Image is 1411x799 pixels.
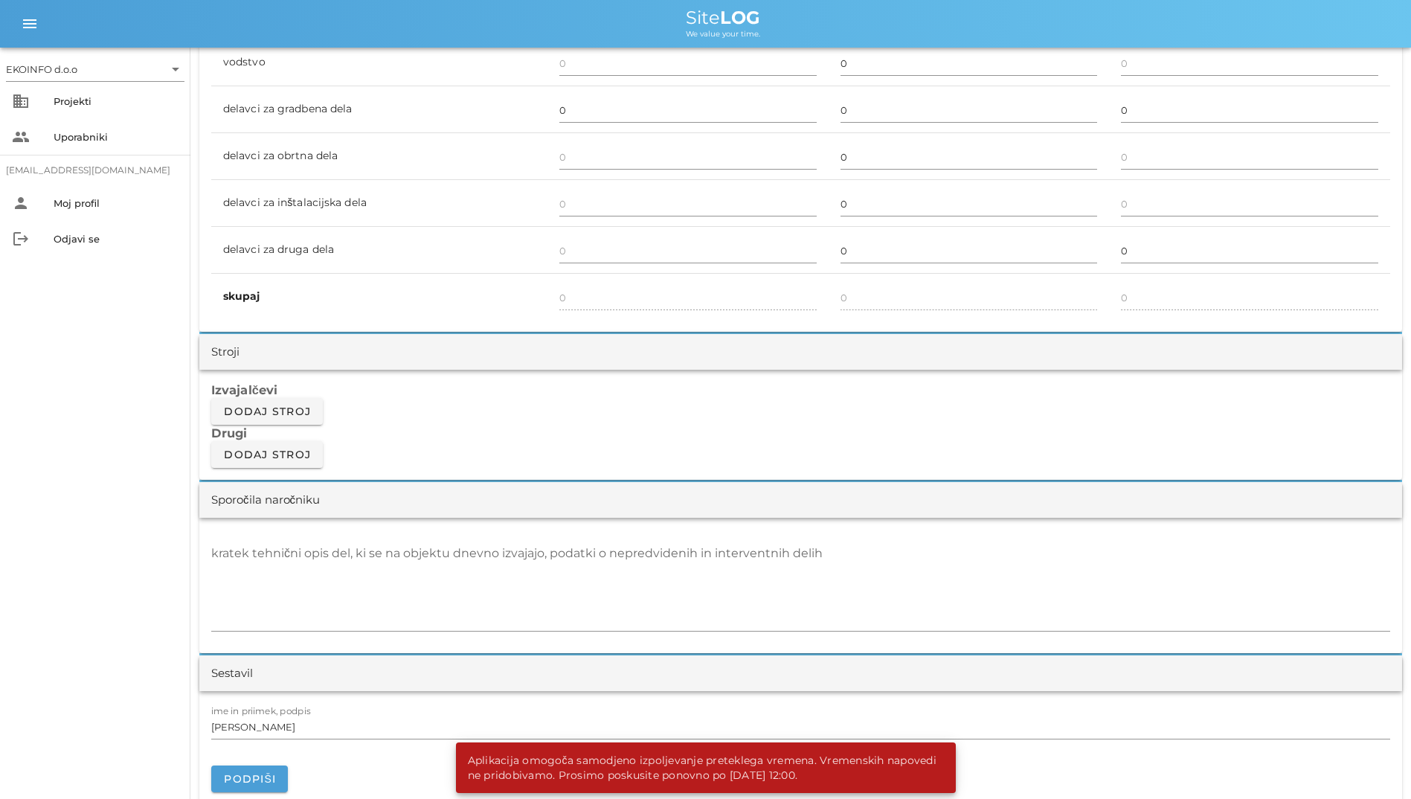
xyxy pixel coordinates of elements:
[559,192,817,216] input: 0
[54,95,179,107] div: Projekti
[1121,192,1378,216] input: 0
[559,145,817,169] input: 0
[223,405,311,418] span: Dodaj stroj
[559,98,817,122] input: 0
[223,772,276,786] span: Podpiši
[211,86,547,133] td: delavci za gradbena dela
[12,194,30,212] i: person
[211,382,1390,398] h3: Izvajalčevi
[211,133,547,180] td: delavci za obrtna dela
[720,7,760,28] b: LOG
[12,230,30,248] i: logout
[211,766,288,792] button: Podpiši
[841,192,1098,216] input: 0
[54,233,179,245] div: Odjavi se
[211,180,547,227] td: delavci za inštalacijska dela
[211,39,547,86] td: vodstvo
[841,51,1098,75] input: 0
[223,448,311,461] span: Dodaj stroj
[211,665,253,682] div: Sestavil
[211,441,323,468] button: Dodaj stroj
[841,98,1098,122] input: 0
[12,128,30,146] i: people
[686,29,760,39] span: We value your time.
[1121,239,1378,263] input: 0
[6,57,184,81] div: EKOINFO d.o.o
[559,239,817,263] input: 0
[686,7,760,28] span: Site
[211,425,1390,441] h3: Drugi
[54,131,179,143] div: Uporabniki
[223,289,260,303] b: skupaj
[211,706,311,717] label: ime in priimek, podpis
[6,62,77,76] div: EKOINFO d.o.o
[211,227,547,274] td: delavci za druga dela
[211,492,320,509] div: Sporočila naročniku
[211,398,323,425] button: Dodaj stroj
[559,51,817,75] input: 0
[211,344,240,361] div: Stroji
[841,239,1098,263] input: 0
[1121,145,1378,169] input: 0
[456,742,950,793] div: Aplikacija omogoča samodjeno izpoljevanje preteklega vremena. Vremenskih napovedi ne pridobivamo....
[1121,51,1378,75] input: 0
[12,92,30,110] i: business
[1337,728,1411,799] div: Pripomoček za klepet
[167,60,184,78] i: arrow_drop_down
[54,197,179,209] div: Moj profil
[841,145,1098,169] input: 0
[21,15,39,33] i: menu
[1121,98,1378,122] input: 0
[1337,728,1411,799] iframe: Chat Widget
